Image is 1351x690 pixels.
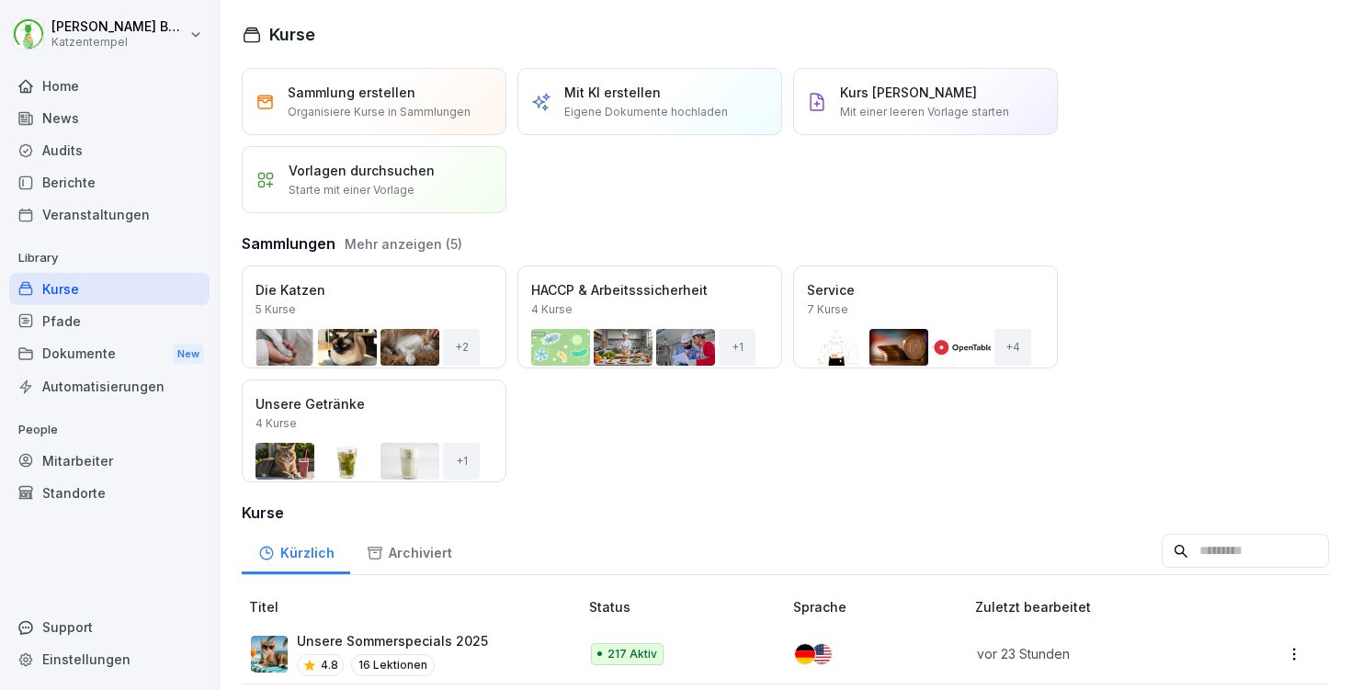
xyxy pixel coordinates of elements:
[977,644,1216,663] p: vor 23 Stunden
[531,280,768,300] p: HACCP & Arbeitsssicherheit
[249,597,582,616] p: Titel
[9,337,210,371] div: Dokumente
[564,83,661,102] p: Mit KI erstellen
[807,301,848,318] p: 7 Kurse
[242,266,506,368] a: Die Katzen5 Kurse+2
[255,301,296,318] p: 5 Kurse
[840,83,977,102] p: Kurs [PERSON_NAME]
[719,329,755,366] div: + 1
[9,611,210,643] div: Support
[9,445,210,477] a: Mitarbeiter
[443,443,480,480] div: + 1
[564,104,728,120] p: Eigene Dokumente hochladen
[288,104,471,120] p: Organisiere Kurse in Sammlungen
[443,329,480,366] div: + 2
[255,415,297,432] p: 4 Kurse
[975,597,1238,616] p: Zuletzt bearbeitet
[517,266,782,368] a: HACCP & Arbeitsssicherheit4 Kurse+1
[297,631,488,650] p: Unsere Sommerspecials 2025
[9,166,210,198] a: Berichte
[251,636,288,673] img: tq9m61t15lf2zt9mx622xkq2.png
[9,370,210,402] a: Automatisierungen
[242,502,1329,524] h3: Kurse
[812,644,832,664] img: us.svg
[793,597,968,616] p: Sprache
[242,232,335,255] h3: Sammlungen
[269,22,315,47] h1: Kurse
[255,394,493,413] p: Unsere Getränke
[9,102,210,134] a: News
[321,657,338,673] p: 4.8
[242,379,506,482] a: Unsere Getränke4 Kurse+1
[173,344,204,365] div: New
[9,273,210,305] a: Kurse
[350,527,468,574] a: Archiviert
[242,527,350,574] a: Kürzlich
[807,280,1044,300] p: Service
[255,280,493,300] p: Die Katzen
[9,70,210,102] a: Home
[288,83,415,102] p: Sammlung erstellen
[9,198,210,231] a: Veranstaltungen
[795,644,815,664] img: de.svg
[9,643,210,675] a: Einstellungen
[793,266,1058,368] a: Service7 Kurse+4
[589,597,787,616] p: Status
[840,104,1009,120] p: Mit einer leeren Vorlage starten
[531,301,573,318] p: 4 Kurse
[994,329,1031,366] div: + 4
[9,243,210,273] p: Library
[9,134,210,166] a: Audits
[607,646,657,662] p: 217 Aktiv
[51,36,186,49] p: Katzentempel
[9,305,210,337] a: Pfade
[9,337,210,371] a: DokumenteNew
[289,182,414,198] p: Starte mit einer Vorlage
[9,477,210,509] a: Standorte
[51,19,186,35] p: [PERSON_NAME] Benedix
[345,234,462,254] button: Mehr anzeigen (5)
[9,415,210,445] p: People
[351,654,435,676] p: 16 Lektionen
[289,161,435,180] p: Vorlagen durchsuchen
